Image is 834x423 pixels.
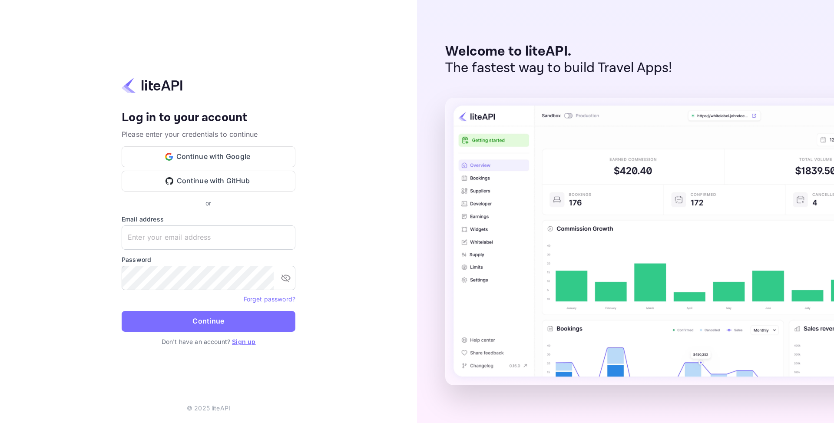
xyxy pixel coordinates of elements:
[122,146,295,167] button: Continue with Google
[232,338,255,345] a: Sign up
[122,171,295,192] button: Continue with GitHub
[244,295,295,303] a: Forget password?
[122,255,295,264] label: Password
[445,60,672,76] p: The fastest way to build Travel Apps!
[122,110,295,126] h4: Log in to your account
[122,129,295,139] p: Please enter your credentials to continue
[445,43,672,60] p: Welcome to liteAPI.
[187,403,230,413] p: © 2025 liteAPI
[277,269,295,287] button: toggle password visibility
[205,198,211,208] p: or
[122,215,295,224] label: Email address
[122,311,295,332] button: Continue
[122,225,295,250] input: Enter your email address
[122,77,182,94] img: liteapi
[122,337,295,346] p: Don't have an account?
